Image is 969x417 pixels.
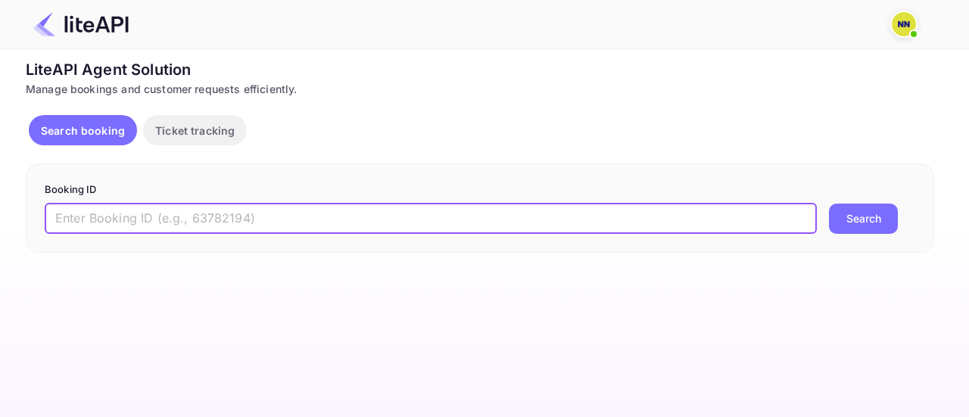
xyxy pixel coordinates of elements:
div: LiteAPI Agent Solution [26,58,934,81]
img: LiteAPI Logo [33,12,129,36]
p: Ticket tracking [155,123,235,138]
img: N/A N/A [892,12,916,36]
p: Booking ID [45,182,915,198]
button: Search [829,204,898,234]
p: Search booking [41,123,125,138]
div: Manage bookings and customer requests efficiently. [26,81,934,97]
input: Enter Booking ID (e.g., 63782194) [45,204,817,234]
